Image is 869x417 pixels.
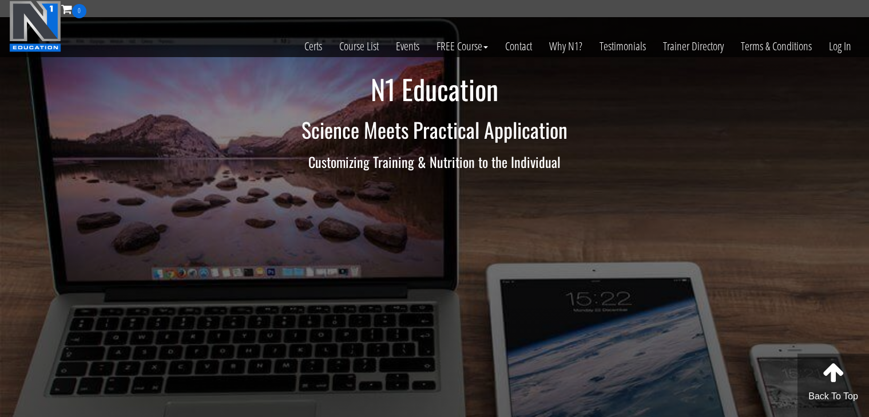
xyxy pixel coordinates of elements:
a: Trainer Directory [654,18,732,74]
span: 0 [72,4,86,18]
a: Certs [296,18,331,74]
img: n1-education [9,1,61,52]
h3: Customizing Training & Nutrition to the Individual [100,154,769,169]
a: Why N1? [541,18,591,74]
a: Testimonials [591,18,654,74]
a: Log In [820,18,860,74]
a: Course List [331,18,387,74]
a: Terms & Conditions [732,18,820,74]
a: FREE Course [428,18,497,74]
a: 0 [61,1,86,17]
a: Contact [497,18,541,74]
h1: N1 Education [100,74,769,105]
h2: Science Meets Practical Application [100,118,769,141]
a: Events [387,18,428,74]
